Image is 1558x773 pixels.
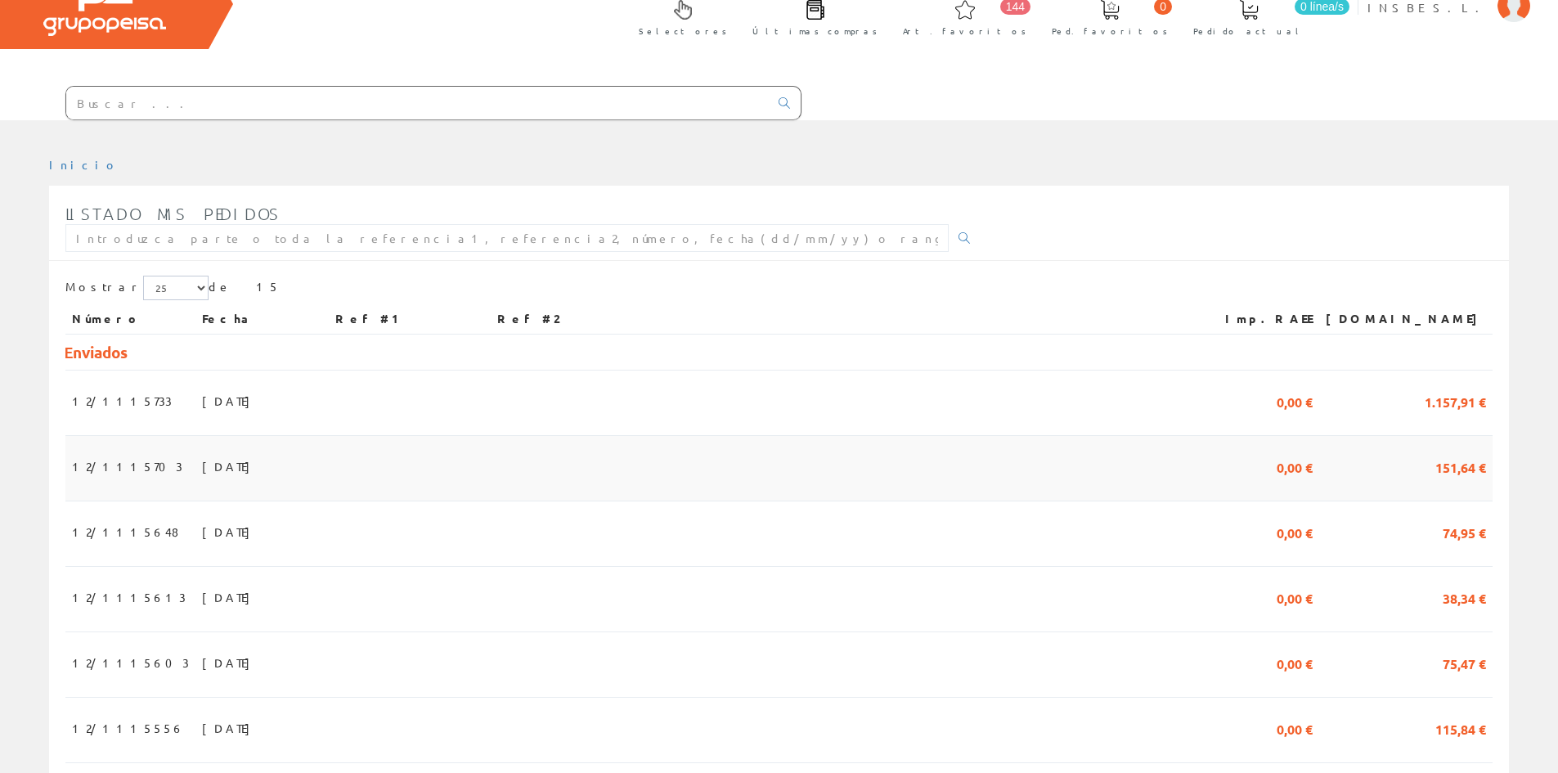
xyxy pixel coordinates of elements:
[72,518,178,546] span: 12/1115648
[1443,518,1486,546] span: 74,95 €
[1443,649,1486,676] span: 75,47 €
[195,304,329,334] th: Fecha
[72,714,185,742] span: 12/1115556
[1435,452,1486,480] span: 151,64 €
[72,452,182,480] span: 12/1115703
[64,342,128,362] span: Enviados
[65,276,1493,304] div: de 15
[72,387,172,415] span: 12/1115733
[1277,714,1313,742] span: 0,00 €
[1277,649,1313,676] span: 0,00 €
[202,518,258,546] span: [DATE]
[202,649,258,676] span: [DATE]
[1319,304,1493,334] th: [DOMAIN_NAME]
[66,87,769,119] input: Buscar ...
[202,387,258,415] span: [DATE]
[329,304,491,334] th: Ref #1
[49,157,119,172] a: Inicio
[903,23,1026,39] span: Art. favoritos
[752,23,878,39] span: Últimas compras
[1435,714,1486,742] span: 115,84 €
[72,583,186,611] span: 12/1115613
[65,304,195,334] th: Número
[1443,583,1486,611] span: 38,34 €
[491,304,1197,334] th: Ref #2
[1277,452,1313,480] span: 0,00 €
[143,276,209,300] select: Mostrar
[1193,23,1304,39] span: Pedido actual
[202,714,258,742] span: [DATE]
[65,224,949,252] input: Introduzca parte o toda la referencia1, referencia2, número, fecha(dd/mm/yy) o rango de fechas(dd...
[202,583,258,611] span: [DATE]
[1277,583,1313,611] span: 0,00 €
[1277,518,1313,546] span: 0,00 €
[65,204,281,223] span: Listado mis pedidos
[72,649,189,676] span: 12/1115603
[639,23,727,39] span: Selectores
[1197,304,1319,334] th: Imp.RAEE
[65,276,209,300] label: Mostrar
[202,452,258,480] span: [DATE]
[1277,387,1313,415] span: 0,00 €
[1425,387,1486,415] span: 1.157,91 €
[1052,23,1168,39] span: Ped. favoritos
